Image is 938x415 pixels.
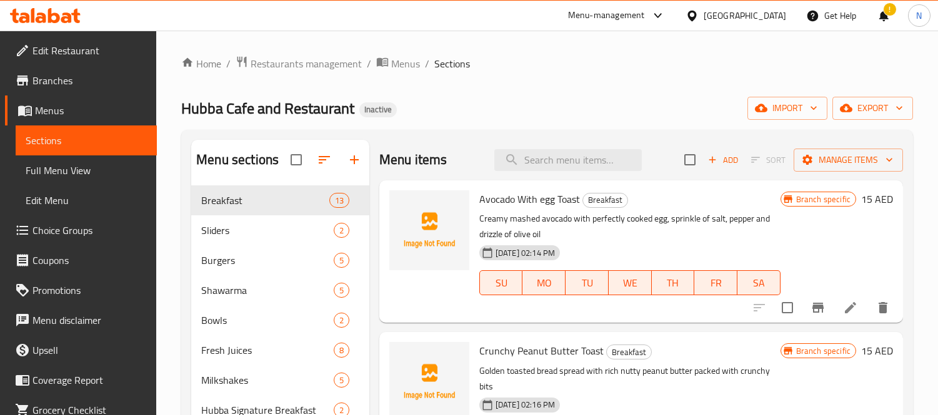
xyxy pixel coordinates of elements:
[791,193,856,205] span: Branch specific
[283,147,309,173] span: Select all sections
[32,223,147,238] span: Choice Groups
[774,295,801,321] span: Select to update
[607,345,651,359] span: Breakfast
[5,335,157,365] a: Upsell
[330,195,349,207] span: 13
[706,153,740,167] span: Add
[329,193,349,208] div: items
[32,373,147,388] span: Coverage Report
[379,150,447,169] h2: Menu items
[334,283,349,298] div: items
[832,97,913,120] button: export
[201,193,329,208] span: Breakfast
[16,155,157,185] a: Full Menu View
[251,56,362,71] span: Restaurants management
[5,245,157,275] a: Coupons
[376,56,420,72] a: Menus
[32,43,147,58] span: Edit Restaurant
[582,193,628,208] div: Breakfast
[566,270,609,295] button: TU
[757,100,817,116] span: import
[583,193,627,207] span: Breakfast
[5,215,157,245] a: Choice Groups
[747,97,827,120] button: import
[479,341,604,360] span: Crunchy Peanut Butter Toast
[32,73,147,88] span: Branches
[804,152,893,168] span: Manage items
[236,56,362,72] a: Restaurants management
[703,150,743,170] button: Add
[861,342,893,359] h6: 15 AED
[359,104,397,115] span: Inactive
[334,285,349,296] span: 5
[359,102,397,117] div: Inactive
[434,56,470,71] span: Sections
[334,374,349,386] span: 5
[334,223,349,238] div: items
[16,185,157,215] a: Edit Menu
[657,274,690,292] span: TH
[32,253,147,268] span: Coupons
[201,283,334,298] span: Shawarma
[571,274,604,292] span: TU
[606,344,652,359] div: Breakfast
[191,215,369,245] div: Sliders2
[181,56,221,71] a: Home
[743,150,794,170] span: Select section first
[842,100,903,116] span: export
[367,56,371,71] li: /
[5,95,157,125] a: Menus
[389,190,469,270] img: Avocado With egg Toast
[425,56,429,71] li: /
[191,245,369,275] div: Burgers5
[703,150,743,170] span: Add item
[677,147,703,173] span: Select section
[334,344,349,356] span: 8
[868,293,898,323] button: delete
[5,36,157,66] a: Edit Restaurant
[35,103,147,118] span: Menus
[334,343,349,358] div: items
[191,335,369,365] div: Fresh Juices8
[191,365,369,395] div: Milkshakes5
[334,225,349,237] span: 2
[568,8,645,23] div: Menu-management
[479,190,580,208] span: Avocado With egg Toast
[196,150,279,169] h2: Menu sections
[309,145,339,175] span: Sort sections
[5,365,157,395] a: Coverage Report
[5,275,157,305] a: Promotions
[32,283,147,298] span: Promotions
[694,270,737,295] button: FR
[5,66,157,95] a: Branches
[861,190,893,208] h6: 15 AED
[201,373,334,388] span: Milkshakes
[201,313,334,328] span: Bowls
[843,300,858,315] a: Edit menu item
[609,270,652,295] button: WE
[5,305,157,335] a: Menu disclaimer
[181,94,354,122] span: Hubba Cafe and Restaurant
[16,125,157,155] a: Sections
[334,313,349,328] div: items
[226,56,231,71] li: /
[191,185,369,215] div: Breakfast13
[32,313,147,328] span: Menu disclaimer
[334,255,349,266] span: 5
[334,253,349,268] div: items
[391,56,420,71] span: Menus
[803,293,833,323] button: Branch-specific-item
[334,315,349,326] span: 2
[494,149,642,171] input: search
[479,270,523,295] button: SU
[201,253,334,268] span: Burgers
[26,163,147,178] span: Full Menu View
[916,9,922,22] span: N
[201,223,334,238] span: Sliders
[26,193,147,208] span: Edit Menu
